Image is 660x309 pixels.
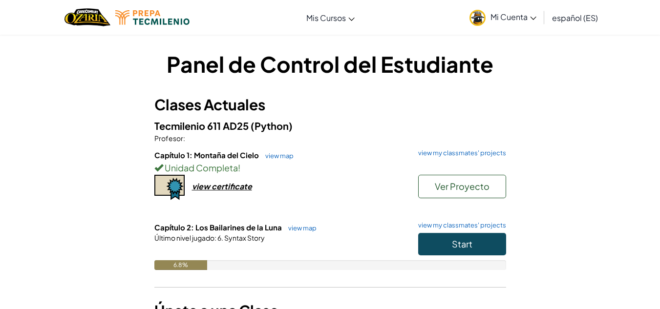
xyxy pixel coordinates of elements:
[214,233,216,242] span: :
[115,10,190,25] img: Tecmilenio logo
[64,7,110,27] img: Home
[490,12,536,22] span: Mi Cuenta
[452,238,472,249] span: Start
[183,134,185,143] span: :
[154,233,214,242] span: Último nivel jugado
[163,162,238,173] span: Unidad Completa
[216,233,223,242] span: 6.
[154,49,506,79] h1: Panel de Control del Estudiante
[413,150,506,156] a: view my classmates' projects
[154,150,260,160] span: Capítulo 1: Montaña del Cielo
[260,152,294,160] a: view map
[192,181,252,191] div: view certificate
[418,175,506,198] button: Ver Proyecto
[413,222,506,228] a: view my classmates' projects
[283,224,317,232] a: view map
[306,13,346,23] span: Mis Cursos
[465,2,541,33] a: Mi Cuenta
[154,175,185,200] img: certificate-icon.png
[154,223,283,232] span: Capítulo 2: Los Bailarines de la Luna
[154,94,506,116] h3: Clases Actuales
[154,120,251,132] span: Tecmilenio 611 AD25
[552,13,598,23] span: español (ES)
[301,4,360,31] a: Mis Cursos
[154,260,207,270] div: 6.8%
[154,134,183,143] span: Profesor
[547,4,603,31] a: español (ES)
[435,181,490,192] span: Ver Proyecto
[223,233,265,242] span: Syntax Story
[64,7,110,27] a: Ozaria by CodeCombat logo
[418,233,506,255] button: Start
[251,120,293,132] span: (Python)
[469,10,486,26] img: avatar
[154,181,252,191] a: view certificate
[238,162,240,173] span: !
